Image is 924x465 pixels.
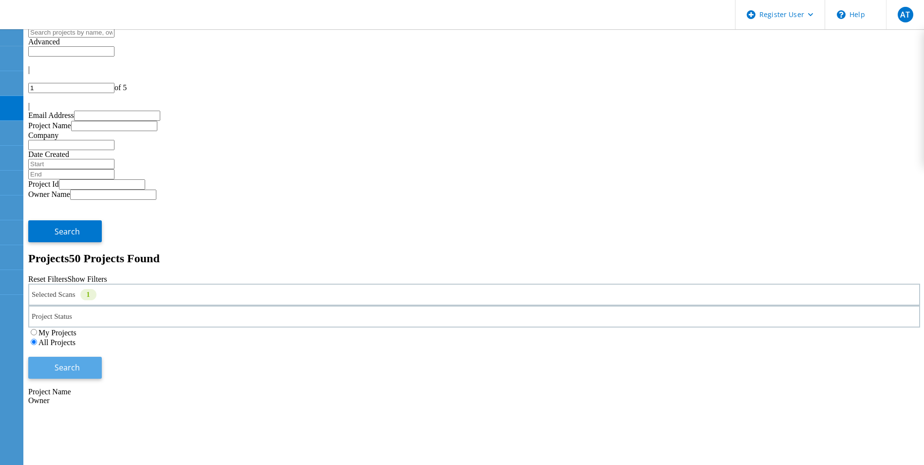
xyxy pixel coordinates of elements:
div: Project Status [28,306,920,328]
div: Selected Scans [28,284,920,306]
span: Advanced [28,38,60,46]
a: Reset Filters [28,275,67,283]
a: Live Optics Dashboard [10,19,114,27]
button: Search [28,220,102,242]
svg: \n [837,10,846,19]
span: Search [55,362,80,373]
input: Search projects by name, owner, ID, company, etc [28,27,114,38]
label: Project Name [28,121,71,130]
label: Company [28,131,58,139]
span: 50 Projects Found [69,252,160,265]
div: 1 [80,289,96,300]
div: | [28,65,920,74]
span: AT [900,11,910,19]
label: Owner Name [28,190,70,198]
div: Project Name [28,387,920,396]
label: My Projects [38,329,76,337]
b: Projects [28,252,69,265]
input: End [28,169,114,179]
label: All Projects [38,338,75,347]
label: Project Id [28,180,59,188]
label: Email Address [28,111,74,119]
div: | [28,102,920,111]
input: Start [28,159,114,169]
span: Search [55,226,80,237]
label: Date Created [28,150,69,158]
span: of 5 [114,83,127,92]
a: Show Filters [67,275,107,283]
div: Owner [28,396,920,405]
button: Search [28,357,102,379]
